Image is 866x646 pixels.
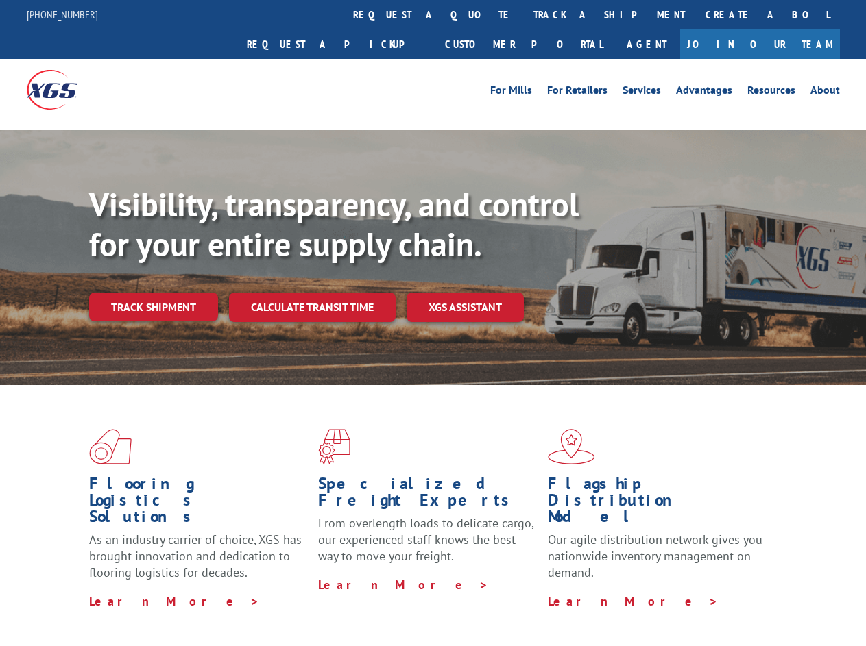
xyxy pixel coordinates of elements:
[623,85,661,100] a: Services
[548,532,762,580] span: Our agile distribution network gives you nationwide inventory management on demand.
[548,429,595,464] img: xgs-icon-flagship-distribution-model-red
[680,29,840,59] a: Join Our Team
[237,29,435,59] a: Request a pickup
[89,532,302,580] span: As an industry carrier of choice, XGS has brought innovation and dedication to flooring logistics...
[318,515,537,576] p: From overlength loads to delicate cargo, our experienced staff knows the best way to move your fr...
[547,85,608,100] a: For Retailers
[747,85,795,100] a: Resources
[435,29,613,59] a: Customer Portal
[318,577,489,593] a: Learn More >
[318,429,350,464] img: xgs-icon-focused-on-flooring-red
[676,85,732,100] a: Advantages
[318,475,537,515] h1: Specialized Freight Experts
[548,475,767,532] h1: Flagship Distribution Model
[89,593,260,609] a: Learn More >
[810,85,840,100] a: About
[89,475,308,532] h1: Flooring Logistics Solutions
[89,429,132,464] img: xgs-icon-total-supply-chain-intelligence-red
[490,85,532,100] a: For Mills
[27,8,98,21] a: [PHONE_NUMBER]
[89,183,579,265] b: Visibility, transparency, and control for your entire supply chain.
[407,293,524,322] a: XGS ASSISTANT
[613,29,680,59] a: Agent
[89,293,218,321] a: Track shipment
[229,293,396,322] a: Calculate transit time
[548,593,719,609] a: Learn More >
